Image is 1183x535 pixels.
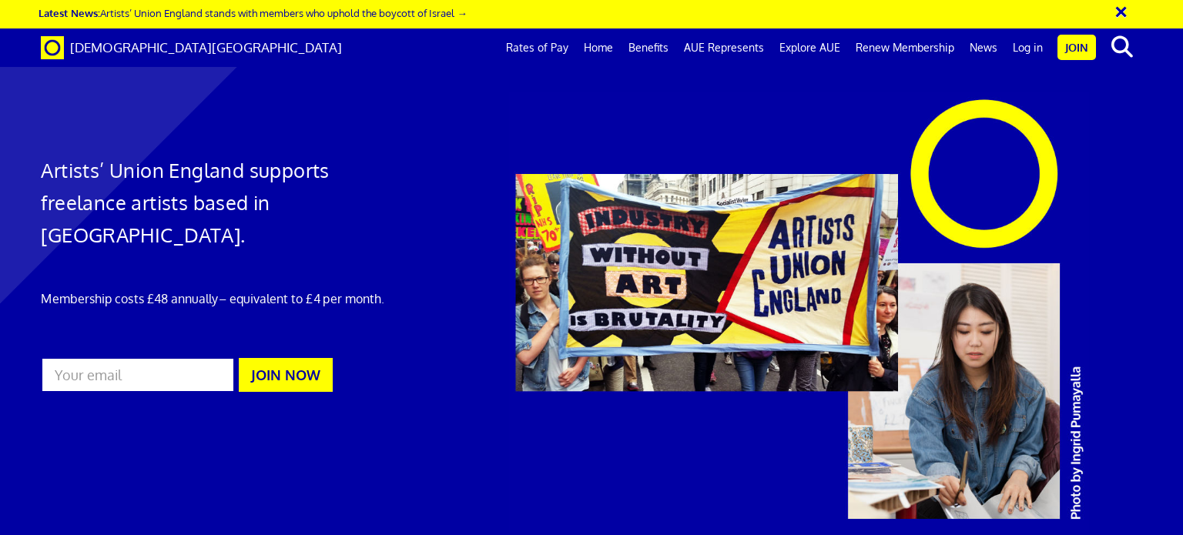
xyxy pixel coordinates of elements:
[70,39,342,55] span: [DEMOGRAPHIC_DATA][GEOGRAPHIC_DATA]
[848,28,962,67] a: Renew Membership
[676,28,772,67] a: AUE Represents
[239,358,333,392] button: JOIN NOW
[41,289,392,308] p: Membership costs £48 annually – equivalent to £4 per month.
[41,154,392,251] h1: Artists’ Union England supports freelance artists based in [GEOGRAPHIC_DATA].
[1005,28,1051,67] a: Log in
[498,28,576,67] a: Rates of Pay
[41,357,234,393] input: Your email
[39,6,467,19] a: Latest News:Artists’ Union England stands with members who uphold the boycott of Israel →
[576,28,621,67] a: Home
[1057,35,1096,60] a: Join
[962,28,1005,67] a: News
[772,28,848,67] a: Explore AUE
[29,28,354,67] a: Brand [DEMOGRAPHIC_DATA][GEOGRAPHIC_DATA]
[621,28,676,67] a: Benefits
[39,6,100,19] strong: Latest News:
[1099,31,1146,63] button: search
